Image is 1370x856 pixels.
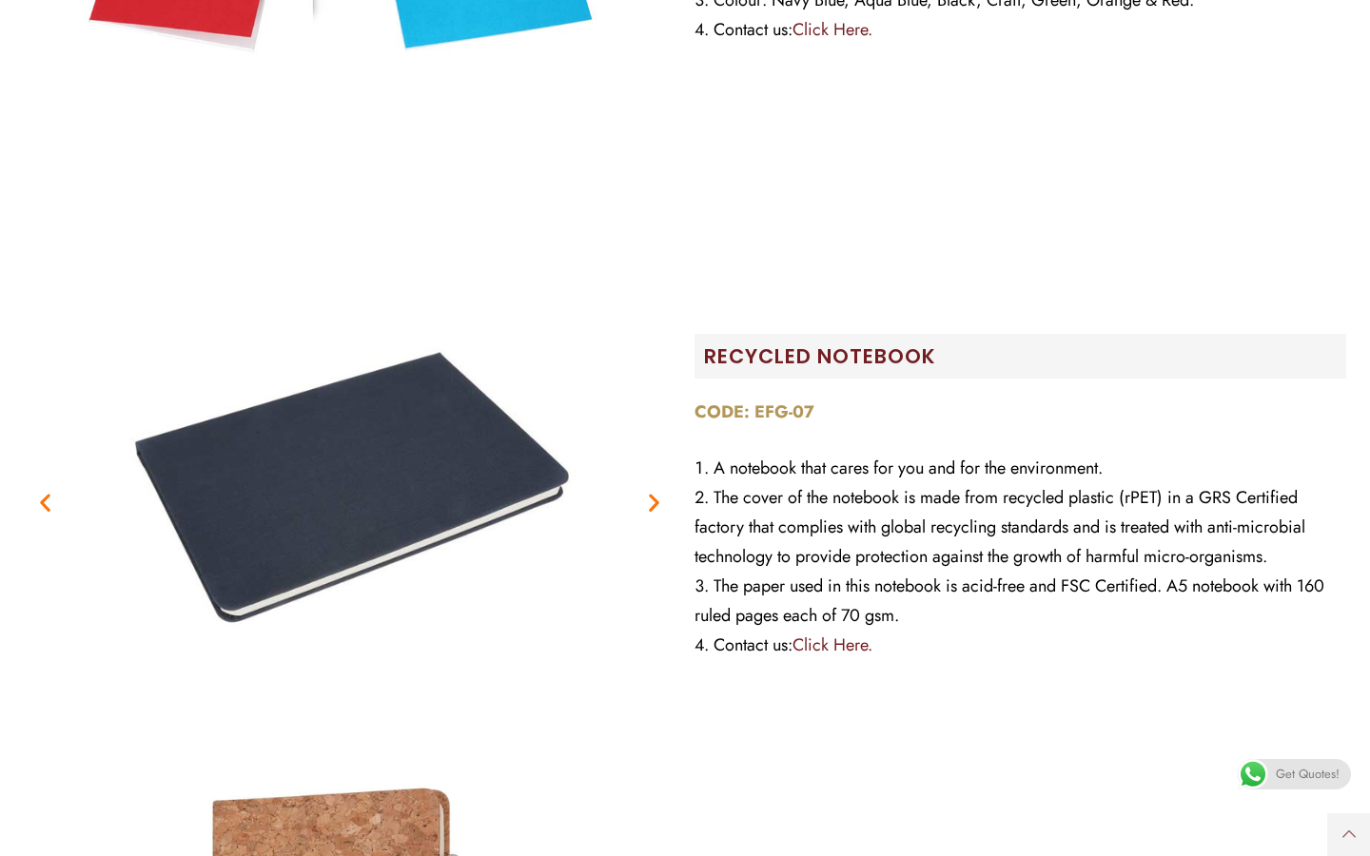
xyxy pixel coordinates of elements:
[793,17,872,42] a: Click Here.
[642,491,666,515] div: Next slide
[24,264,675,740] div: Image Carousel
[695,631,1346,660] li: Contact us:
[695,574,1324,628] span: The paper used in this notebook is acid-free and FSC Certified. A5 notebook with 160 ruled pages ...
[695,399,814,424] strong: CODE: EFG-07
[33,491,57,515] div: Previous slide
[714,456,1103,480] span: A notebook that cares for you and for the environment.
[1276,759,1340,789] span: Get Quotes!
[695,15,1346,45] li: Contact us:
[24,264,675,740] div: 1 / 4
[704,343,1346,369] h2: Recycled Notebook
[793,632,872,657] a: Click Here.
[695,485,1305,569] span: The cover of the notebook is made from recycled plastic (rPET) in a GRS Certified factory that co...
[112,264,588,740] img: 14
